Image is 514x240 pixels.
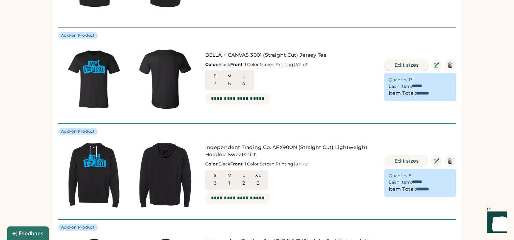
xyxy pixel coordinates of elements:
[61,225,95,230] div: Add-on Product
[130,44,201,115] img: generate-image
[130,139,201,211] img: generate-image
[257,180,259,187] div: 2
[238,173,250,178] div: L
[205,161,378,167] div: Black : 1 Color Screen Printing |
[431,59,442,71] button: Edit Product
[61,129,95,134] div: Add-on Product
[389,90,416,97] div: Item Total:
[480,208,511,239] iframe: Front Chat
[242,80,245,87] div: 4
[252,173,264,178] div: XL
[210,73,221,79] div: S
[224,73,235,79] div: M
[61,33,95,39] div: Add-on Product
[205,161,218,167] strong: Color:
[389,186,416,193] div: Item Total:
[205,62,218,67] strong: Color:
[58,139,130,211] img: generate-image
[210,173,221,178] div: S
[214,80,217,87] div: 3
[444,155,456,167] button: Delete
[409,173,412,179] div: 8
[228,80,231,87] div: 6
[384,59,429,71] button: Edit sizes
[205,62,378,67] div: Black : 1 Color Screen Printing |
[389,77,409,83] div: Quantity:
[228,180,230,187] div: 1
[242,180,245,187] div: 2
[389,173,409,179] div: Quantity:
[384,155,429,167] button: Edit sizes
[238,73,250,79] div: L
[389,179,412,185] div: Each Item:
[296,162,309,167] font: 8.1" x 5"
[296,62,309,67] font: 8.1" x 5"
[389,83,412,89] div: Each Item:
[205,144,378,158] div: Independent Trading Co. AFX90UN (Straight Cut) Lightweight Hooded Sweatshirt
[214,180,217,187] div: 3
[205,52,378,59] div: BELLA + CANVAS 3001 (Straight Cut) Jersey Tee
[224,173,235,178] div: M
[431,155,442,167] button: Edit Product
[230,62,242,67] strong: Front
[444,59,456,71] button: Delete
[230,161,242,167] strong: Front
[409,77,413,83] div: 13
[58,44,130,115] img: generate-image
